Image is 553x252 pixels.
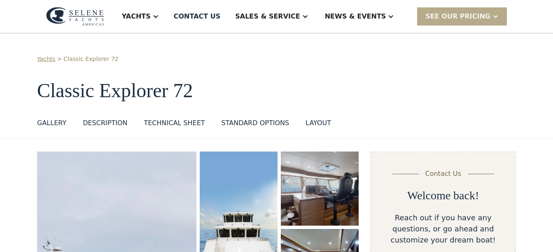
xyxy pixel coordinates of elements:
div: standard options [222,118,289,128]
div: DESCRIPTION [83,118,127,128]
div: Sales & Service [235,12,300,21]
div: News & EVENTS [325,12,386,21]
div: Contact US [174,12,221,21]
div: Contact Us [425,169,461,179]
div: GALLERY [37,118,66,128]
h1: Classic Explorer 72 [37,80,516,102]
a: GALLERY [37,118,66,131]
div: SEE Our Pricing [417,7,507,25]
div: Reach out if you have any questions, or go ahead and customize your dream boat! [384,212,502,245]
div: > [57,55,62,63]
a: open lightbox [281,152,359,226]
a: standard options [222,118,289,131]
a: layout [306,118,331,131]
a: Classic Explorer 72 [63,55,118,63]
div: Technical sheet [144,118,205,128]
div: SEE Our Pricing [425,12,490,21]
div: layout [306,118,331,128]
a: Yachts [37,55,56,63]
img: logo [46,7,104,26]
h2: Welcome back! [407,189,479,203]
a: Technical sheet [144,118,205,131]
div: Yachts [122,12,151,21]
a: DESCRIPTION [83,118,127,131]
